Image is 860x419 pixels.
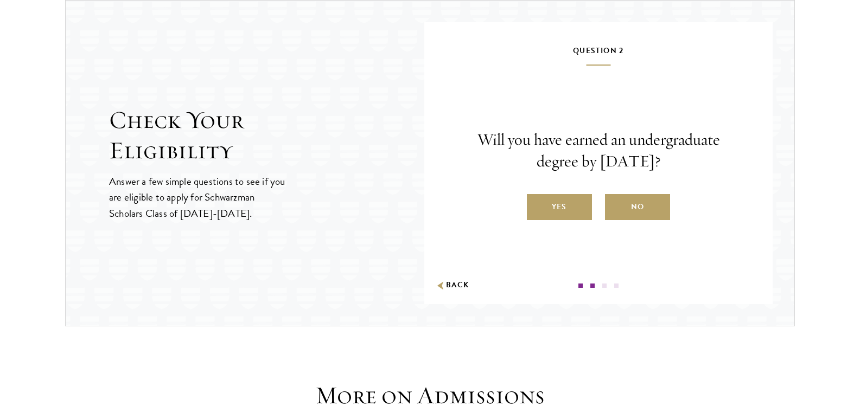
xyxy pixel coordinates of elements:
label: Yes [527,194,592,220]
h2: Check Your Eligibility [109,105,424,166]
button: Back [435,280,469,291]
p: Answer a few simple questions to see if you are eligible to apply for Schwarzman Scholars Class o... [109,173,286,221]
label: No [605,194,670,220]
h3: More on Admissions [262,381,598,411]
h5: Question 2 [457,44,740,66]
p: Will you have earned an undergraduate degree by [DATE]? [457,129,740,172]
